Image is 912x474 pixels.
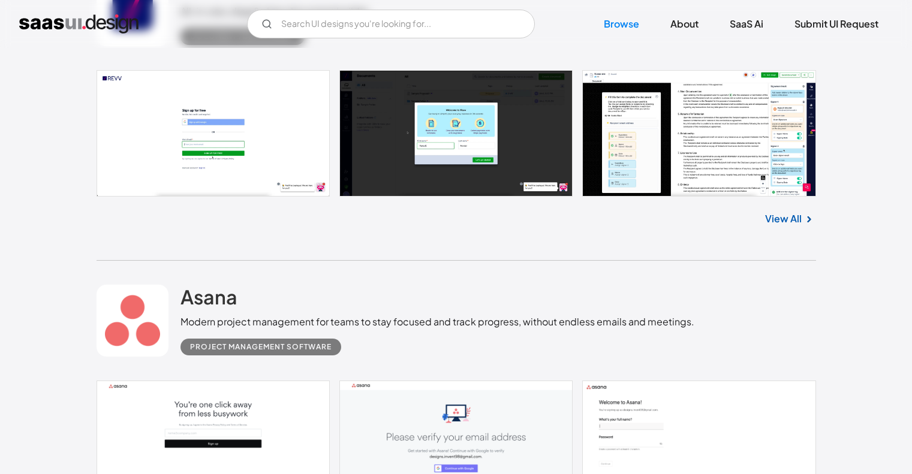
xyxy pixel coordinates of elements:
div: Project Management Software [190,340,332,354]
input: Search UI designs you're looking for... [247,10,535,38]
a: Browse [589,11,654,37]
div: Modern project management for teams to stay focused and track progress, without endless emails an... [180,315,694,329]
a: About [656,11,713,37]
h2: Asana [180,285,237,309]
a: Asana [180,285,237,315]
form: Email Form [247,10,535,38]
a: Submit UI Request [780,11,893,37]
a: home [19,14,139,34]
a: SaaS Ai [715,11,778,37]
a: View All [765,212,802,226]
